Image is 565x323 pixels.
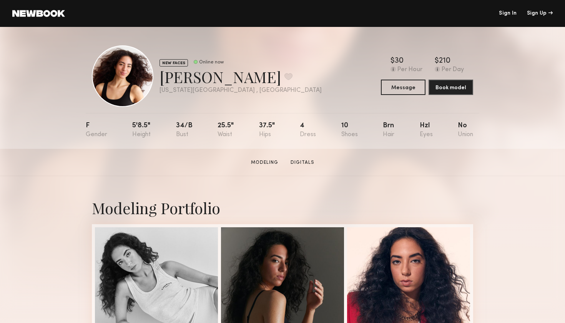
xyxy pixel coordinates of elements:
[86,122,107,138] div: F
[218,122,234,138] div: 25.5"
[429,80,473,95] button: Book model
[341,122,358,138] div: 10
[132,122,151,138] div: 5'8.5"
[527,11,553,16] div: Sign Up
[420,122,433,138] div: Hzl
[381,80,425,95] button: Message
[395,57,404,65] div: 30
[160,59,188,67] div: NEW FACES
[458,122,473,138] div: No
[176,122,193,138] div: 34/b
[383,122,394,138] div: Brn
[435,57,439,65] div: $
[259,122,275,138] div: 37.5"
[397,67,422,73] div: Per Hour
[300,122,316,138] div: 4
[160,67,322,87] div: [PERSON_NAME]
[160,87,322,94] div: [US_STATE][GEOGRAPHIC_DATA] , [GEOGRAPHIC_DATA]
[199,60,224,65] div: Online now
[287,159,317,166] a: Digitals
[92,198,473,218] div: Modeling Portfolio
[248,159,281,166] a: Modeling
[442,67,464,73] div: Per Day
[499,11,517,16] a: Sign In
[391,57,395,65] div: $
[439,57,450,65] div: 210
